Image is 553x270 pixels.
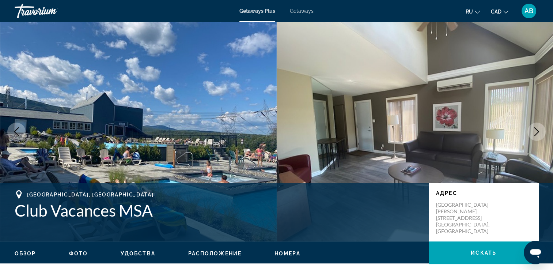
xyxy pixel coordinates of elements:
button: Расположение [188,250,242,257]
button: Фото [69,250,88,257]
span: Фото [69,251,88,256]
button: Change currency [491,6,508,17]
a: Travorium [15,1,88,20]
span: Удобства [121,251,155,256]
span: ru [466,9,473,15]
h1: Club Vacances MSA [15,201,421,220]
p: Адрес [436,190,531,196]
button: Номера [274,250,300,257]
span: AB [524,7,533,15]
button: User Menu [519,3,538,19]
iframe: Кнопка запуска окна обмена сообщениями [524,241,547,264]
a: Getaways [290,8,314,14]
button: Обзор [15,250,36,257]
span: CAD [491,9,501,15]
span: искать [471,250,496,256]
button: Previous image [7,123,26,141]
span: Расположение [188,251,242,256]
button: Next image [527,123,546,141]
span: Обзор [15,251,36,256]
span: [GEOGRAPHIC_DATA], [GEOGRAPHIC_DATA] [27,192,154,198]
span: Номера [274,251,300,256]
p: [GEOGRAPHIC_DATA][PERSON_NAME] [STREET_ADDRESS] [GEOGRAPHIC_DATA], [GEOGRAPHIC_DATA] [436,202,495,235]
button: искать [429,241,538,264]
button: Удобства [121,250,155,257]
a: Getaways Plus [239,8,275,14]
button: Change language [466,6,480,17]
